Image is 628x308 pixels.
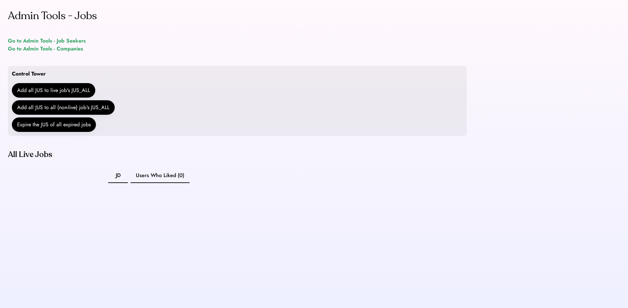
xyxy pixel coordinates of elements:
[12,100,115,115] button: Add all JUS to all (non-live) job's JUS_ALL
[8,149,397,160] div: All Live Jobs
[8,45,83,53] a: Go to Admin Tools - Companies
[131,169,190,183] button: Users Who Liked (0)
[12,70,46,78] div: Control Tower
[12,117,96,132] button: Expire the JUS of all expired jobs
[12,83,95,98] button: Add all JUS to live job's JUS_ALL
[8,8,97,24] div: Admin Tools - Jobs
[108,169,128,183] button: JD
[8,37,86,45] a: Go to Admin Tools - Job Seekers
